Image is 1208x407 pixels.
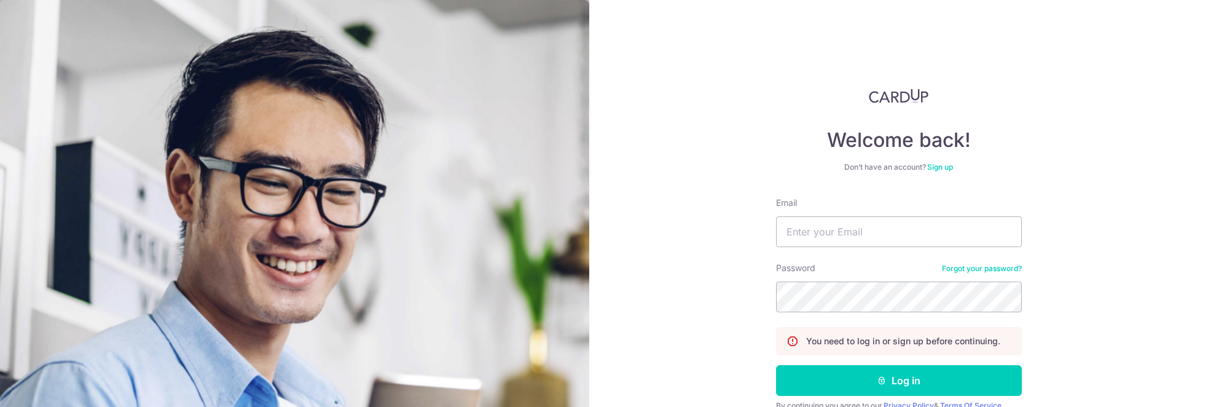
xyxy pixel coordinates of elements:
[806,335,1000,347] p: You need to log in or sign up before continuing.
[776,262,815,274] label: Password
[927,162,953,172] a: Sign up
[776,216,1022,247] input: Enter your Email
[776,128,1022,152] h4: Welcome back!
[776,162,1022,172] div: Don’t have an account?
[869,89,929,103] img: CardUp Logo
[776,365,1022,396] button: Log in
[776,197,797,209] label: Email
[942,264,1022,274] a: Forgot your password?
